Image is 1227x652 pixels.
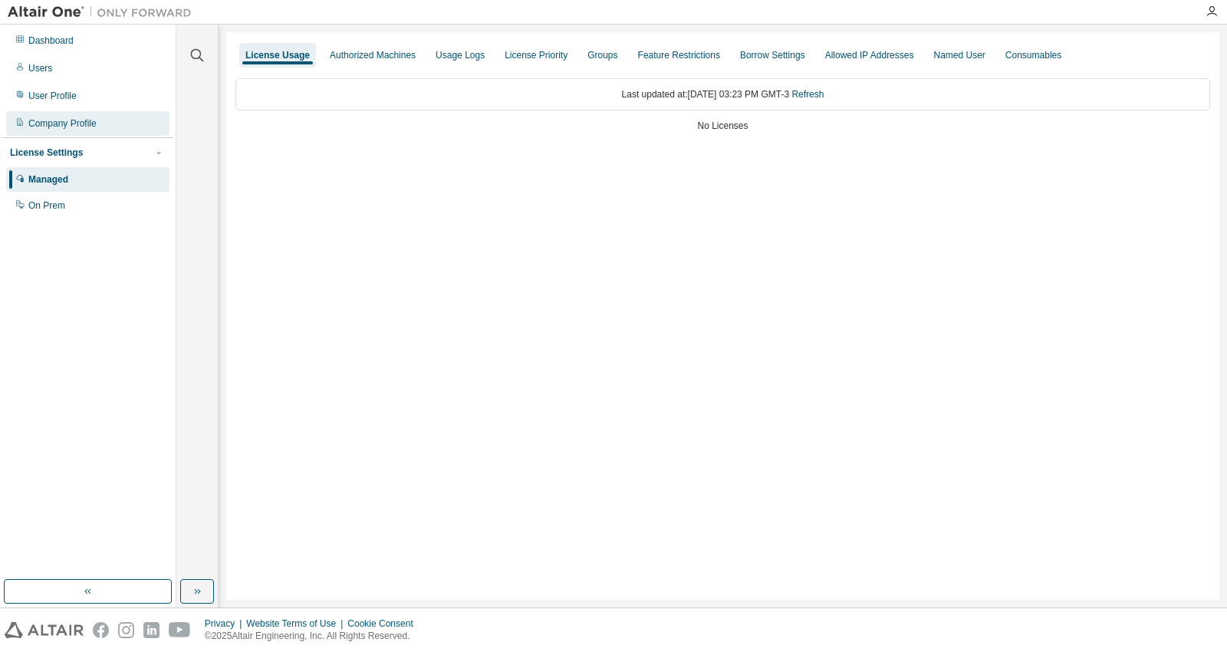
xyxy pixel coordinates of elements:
[235,120,1210,132] div: No Licenses
[28,62,52,74] div: Users
[505,49,567,61] div: License Priority
[740,49,805,61] div: Borrow Settings
[8,5,199,20] img: Altair One
[28,117,97,130] div: Company Profile
[143,622,160,638] img: linkedin.svg
[205,630,423,643] p: © 2025 Altair Engineering, Inc. All Rights Reserved.
[93,622,109,638] img: facebook.svg
[638,49,720,61] div: Feature Restrictions
[28,35,74,47] div: Dashboard
[28,90,77,102] div: User Profile
[28,173,68,186] div: Managed
[1005,49,1061,61] div: Consumables
[169,622,191,638] img: youtube.svg
[347,617,422,630] div: Cookie Consent
[235,78,1210,110] div: Last updated at: [DATE] 03:23 PM GMT-3
[246,617,347,630] div: Website Terms of Use
[933,49,985,61] div: Named User
[330,49,416,61] div: Authorized Machines
[10,147,83,159] div: License Settings
[205,617,246,630] div: Privacy
[791,89,824,100] a: Refresh
[825,49,914,61] div: Allowed IP Addresses
[245,49,310,61] div: License Usage
[5,622,84,638] img: altair_logo.svg
[587,49,617,61] div: Groups
[436,49,485,61] div: Usage Logs
[118,622,134,638] img: instagram.svg
[28,199,65,212] div: On Prem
